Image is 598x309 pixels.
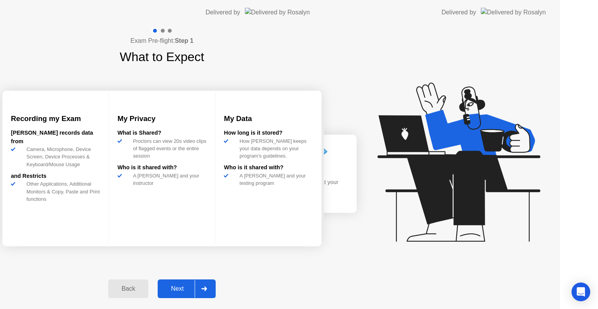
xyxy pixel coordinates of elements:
div: Who is it shared with? [224,163,313,172]
button: Next [158,279,216,298]
div: What is Shared? [118,129,207,137]
div: How [PERSON_NAME] keeps your data depends on your program’s guidelines. [236,137,313,160]
div: A [PERSON_NAME] and your instructor [130,172,207,187]
button: Back [108,279,148,298]
div: Other Applications, Additional Monitors & Copy, Paste and Print functions [23,180,100,203]
div: [PERSON_NAME] records data from [11,129,100,146]
div: Open Intercom Messenger [572,283,590,301]
div: Camera, Microphone, Device Screen, Device Processes & Keyboard/Mouse Usage [23,146,100,168]
div: Back [111,285,146,292]
h3: My Privacy [118,113,207,124]
div: and Restricts [11,172,100,181]
h1: What to Expect [120,47,204,66]
img: Delivered by Rosalyn [481,8,546,17]
img: Delivered by Rosalyn [245,8,310,17]
h3: Recording my Exam [11,113,100,124]
div: Delivered by [441,8,476,17]
h4: Exam Pre-flight: [130,36,193,46]
div: How long is it stored? [224,129,313,137]
div: A [PERSON_NAME] and your testing program [236,172,313,187]
div: Next [160,285,195,292]
b: Step 1 [175,37,193,44]
div: Proctors can view 20s video clips of flagged events or the entire session [130,137,207,160]
h3: My Data [224,113,313,124]
div: Delivered by [206,8,240,17]
div: Who is it shared with? [118,163,207,172]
